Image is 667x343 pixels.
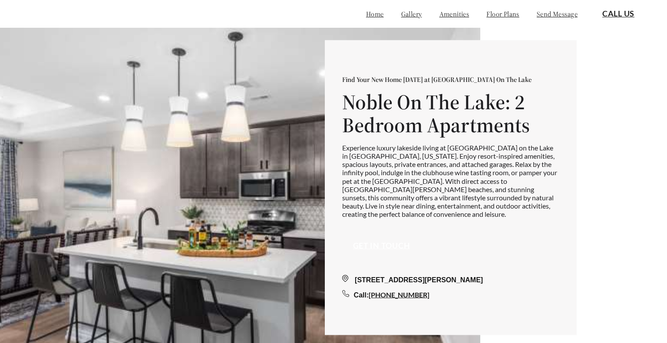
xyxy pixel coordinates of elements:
a: Call Us [602,9,634,19]
a: Get in touch [353,241,410,250]
a: send message [537,10,578,18]
a: amenities [439,10,469,18]
h1: Noble On The Lake: 2 Bedroom Apartments [342,91,559,137]
a: [PHONE_NUMBER] [369,291,429,299]
div: [STREET_ADDRESS][PERSON_NAME] [342,275,559,285]
a: gallery [401,10,422,18]
span: Call: [354,291,369,299]
a: home [366,10,384,18]
button: Get in touch [342,235,421,255]
a: floor plans [486,10,519,18]
button: Call Us [591,4,645,24]
p: Experience luxury lakeside living at [GEOGRAPHIC_DATA] on the Lake in [GEOGRAPHIC_DATA], [US_STAT... [342,143,559,218]
p: Find Your New Home [DATE] at [GEOGRAPHIC_DATA] On The Lake [342,75,559,84]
